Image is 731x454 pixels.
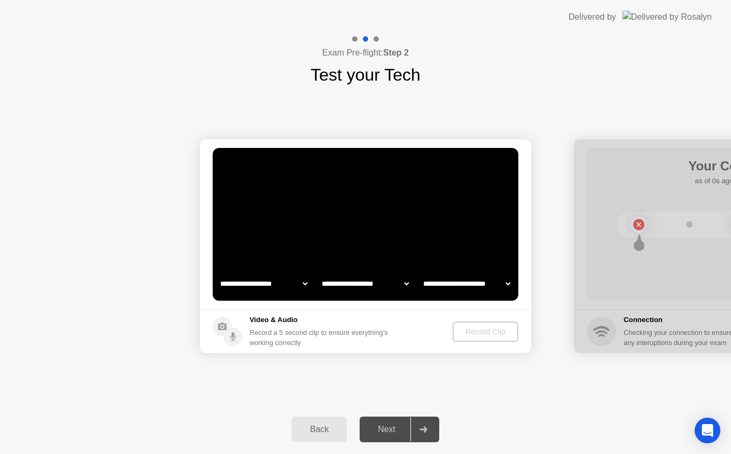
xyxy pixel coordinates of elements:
div: Back [295,425,344,434]
button: Back [292,417,347,442]
div: Record Clip [457,327,514,336]
button: Record Clip [453,322,518,342]
img: Delivered by Rosalyn [623,11,712,23]
select: Available microphones [421,273,512,294]
div: Delivered by [569,11,616,24]
div: Record a 5 second clip to ensure everything’s working correctly [250,327,392,348]
h4: Exam Pre-flight: [322,46,409,59]
select: Available cameras [218,273,309,294]
button: Next [360,417,439,442]
b: Step 2 [383,48,409,57]
h5: Video & Audio [250,315,392,325]
div: Open Intercom Messenger [695,418,720,443]
h1: Test your Tech [310,62,421,88]
div: Next [363,425,410,434]
select: Available speakers [320,273,411,294]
